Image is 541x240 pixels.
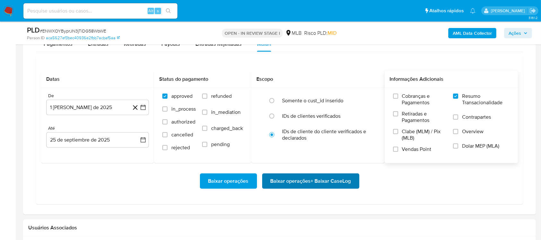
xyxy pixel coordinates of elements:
[27,35,45,41] b: Person ID
[222,29,283,38] p: OPEN - IN REVIEW STAGE I
[453,28,492,38] b: AML Data Collector
[148,8,153,14] span: Alt
[28,225,531,231] h2: Usuários Associados
[509,28,521,38] span: Ações
[529,7,536,14] a: Sair
[491,8,527,14] p: weverton.gomes@mercadopago.com.br
[162,6,175,15] button: search-icon
[157,8,159,14] span: s
[448,28,496,38] button: AML Data Collector
[504,28,532,38] button: Ações
[27,25,40,35] b: PLD
[23,7,177,15] input: Pesquise usuários ou casos...
[528,15,538,20] span: 3.161.2
[429,7,464,14] span: Atalhos rápidos
[40,28,106,34] span: # ENWXOYByprJN3jTiDG58WbWE
[304,30,337,37] span: Risco PLD:
[470,8,476,14] a: Notificações
[328,29,337,37] span: MID
[46,35,120,41] a: aca5627ef3bec40936e2fbb7acbaf5aa
[285,30,302,37] div: MLB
